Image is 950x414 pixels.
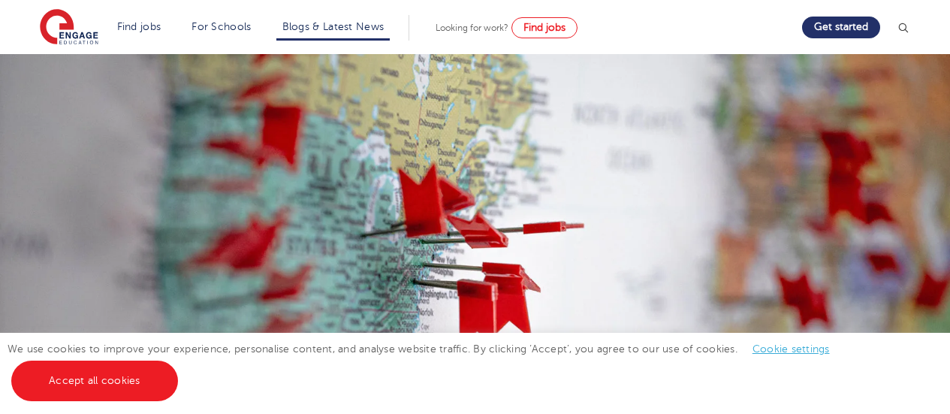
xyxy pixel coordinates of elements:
span: We use cookies to improve your experience, personalise content, and analyse website traffic. By c... [8,343,845,386]
img: Engage Education [40,9,98,47]
a: Accept all cookies [11,361,178,401]
span: Looking for work? [436,23,508,33]
a: Get started [802,17,880,38]
a: For Schools [192,21,251,32]
a: Find jobs [117,21,161,32]
a: Cookie settings [752,343,830,355]
a: Find jobs [511,17,578,38]
span: Find jobs [523,22,565,33]
a: Blogs & Latest News [282,21,385,32]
